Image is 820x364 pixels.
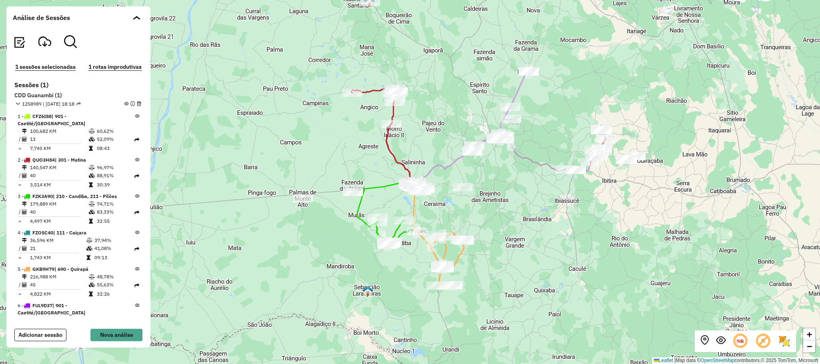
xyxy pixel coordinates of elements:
td: 36,596 KM [30,236,86,244]
a: Zoom in [803,328,815,340]
a: OpenStreetMap [701,358,735,363]
td: 30:39 [96,181,134,189]
td: 09:13 [94,254,134,262]
i: Tempo total em rota [89,219,93,224]
i: Tempo total em rota [89,146,93,151]
span: 1 - [18,113,135,127]
img: Sebastião das Laranjeiras [363,286,373,296]
a: Zoom out [803,340,815,352]
i: % de utilização da cubagem [89,282,95,287]
div: Atividade não roteirizada - DEPOSITO E DISTRIBUI [343,188,363,196]
i: Rota exportada [134,210,139,215]
i: % de utilização da cubagem [89,210,95,214]
a: Leaflet [654,358,673,363]
img: CDD Guanambi [405,177,415,188]
div: Atividade não roteirizada - ANTONIEL GOMES DOS S [443,281,463,289]
i: % de utilização do peso [86,238,92,243]
span: + [807,329,812,339]
td: 7,745 KM [30,144,88,152]
td: 48,78% [96,273,134,281]
td: / [18,208,22,216]
img: Exibir/Ocultar setores [778,335,791,348]
span: 3 - [18,193,117,200]
i: Tempo total em rota [89,182,93,187]
span: FZK3A90 [32,193,53,199]
i: % de utilização do peso [89,202,95,206]
i: Total de Atividades [22,173,27,178]
span: − [807,341,812,351]
button: Visualizar relatório de Roteirização Exportadas [13,35,26,50]
td: 13 [30,135,88,143]
i: Rota exportada [134,174,139,179]
i: Rota exportada [134,138,139,142]
span: 1258989 | [DATE] 18:18 [22,100,81,108]
span: 901 - Caetité/Alto Buenos Aires [18,113,85,126]
span: Ocultar NR [732,333,749,350]
span: 111 - Caiçara [53,230,86,236]
span: 301 - Matina [55,157,86,163]
div: Atividade não roteirizada - BAR ZE DE OSCAR [555,165,575,173]
td: 60,62% [96,127,134,135]
button: Adicionar sessão [14,329,66,341]
i: Total de Atividades [22,137,27,142]
i: Distância Total [22,202,27,206]
td: 08:43 [96,144,134,152]
td: 32:55 [96,217,134,225]
td: / [18,135,22,143]
td: 4,822 KM [30,290,88,298]
div: Atividade não roteirizada - BAR JESULINO [462,148,482,156]
div: Atividade não roteirizada - IORIVAN DE OLIVEIRA [462,146,482,154]
i: Distância Total [22,238,27,243]
div: Atividade não roteirizada - SUPER S.A [616,156,636,164]
button: Visualizar Romaneio Exportadas [38,35,51,50]
td: 96,97% [96,164,134,172]
button: Centralizar mapa no depósito ou ponto de apoio [700,336,710,347]
td: 52,09% [96,135,134,143]
td: 41,08% [94,244,134,252]
td: = [18,144,22,152]
span: CFZ6I88 [32,113,52,119]
span: 690 - Quirapá [54,266,88,272]
span: 210 - Candiba, 211 - Pilões [53,193,117,199]
td: = [18,217,22,225]
i: Total de Atividades [22,282,27,287]
td: 37,94% [94,236,134,244]
span: 5 - [18,266,88,273]
td: = [18,254,22,262]
button: Nova análise [90,329,142,341]
div: Atividade não roteirizada - GEANIO OTON TEIXEIRA [453,183,473,191]
td: 21 [30,244,86,252]
td: 40 [30,172,88,180]
h6: Sessões (1) [14,81,142,89]
div: Atividade não roteirizada - BAR RANCHO DOS AMIGO [464,142,484,150]
td: / [18,281,22,289]
td: 100,682 KM [30,127,88,135]
td: 4,497 KM [30,217,88,225]
i: Total de Atividades [22,246,27,251]
i: % de utilização da cubagem [86,246,92,251]
div: Atividade não roteirizada - NIVALDO DE JESUS ALMEIDA ALMEIDA [626,152,646,160]
button: 1 sessões selecionadas [13,62,78,72]
td: 88,91% [96,172,134,180]
i: Rota exportada [134,283,139,288]
span: GKB9H79 [32,266,54,272]
i: Tempo total em rota [89,292,93,296]
i: Distância Total [22,165,27,170]
i: Tempo total em rota [86,255,90,260]
span: 2 - [18,156,86,164]
div: Atividade não roteirizada - PEDRO PORTO GONCALVE [293,194,313,202]
td: 40 [30,208,88,216]
span: QUO3H84 [32,157,55,163]
td: 179,889 KM [30,200,88,208]
td: 216,988 KM [30,273,88,281]
td: 45 [30,281,88,289]
i: Rota exportada [134,247,139,252]
div: Atividade não roteirizada - ZELENO DE OLIVEIRA V [566,166,586,174]
i: % de utilização do peso [89,129,95,134]
i: Total de Atividades [22,210,27,214]
td: 55,63% [96,281,134,289]
i: % de utilização do peso [89,274,95,279]
div: Map data © contributors,© 2025 TomTom, Microsoft [652,357,820,364]
i: Distância Total [22,274,27,279]
img: Lagoa Real [596,124,606,134]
